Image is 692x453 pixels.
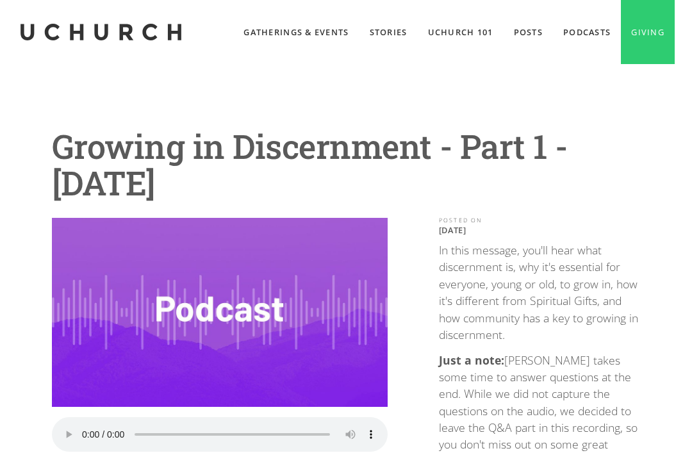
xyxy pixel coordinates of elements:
[52,128,640,201] h1: Growing in Discernment - Part 1 - [DATE]
[439,225,640,235] p: [DATE]
[52,417,388,452] audio: Your browser does not support the audio element.
[439,242,640,343] p: In this message, you'll hear what discernment is, why it's essential for everyone, young or old, ...
[52,218,388,407] img: Growing in Discernment - Part 1 - April 24th, 2022
[439,352,504,368] strong: Just a note:
[439,218,640,224] div: POSTED ON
